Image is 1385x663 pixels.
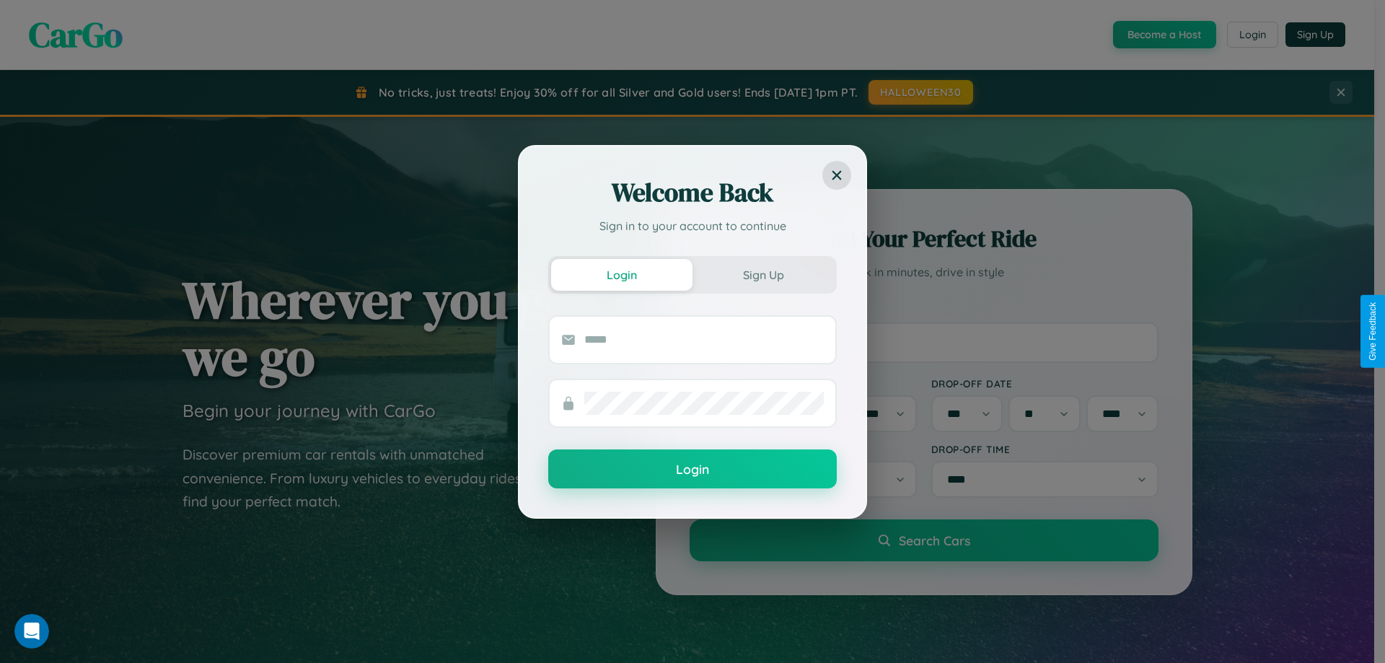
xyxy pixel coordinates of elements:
[692,259,834,291] button: Sign Up
[548,217,837,234] p: Sign in to your account to continue
[14,614,49,649] iframe: Intercom live chat
[1368,302,1378,361] div: Give Feedback
[548,449,837,488] button: Login
[548,175,837,210] h2: Welcome Back
[551,259,692,291] button: Login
